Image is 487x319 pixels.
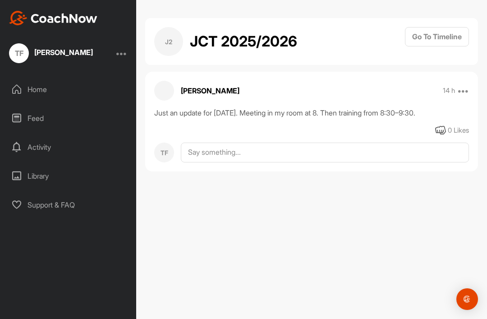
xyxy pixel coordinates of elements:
div: Activity [5,136,132,158]
div: Just an update for [DATE]. Meeting in my room at 8. Then training from 8:30–9:30. [154,107,469,118]
div: 0 Likes [448,125,469,136]
h2: JCT 2025/2026 [190,31,297,52]
button: Go To Timeline [405,27,469,46]
div: Support & FAQ [5,194,132,216]
div: Home [5,78,132,101]
div: Open Intercom Messenger [456,288,478,310]
p: [PERSON_NAME] [181,85,239,96]
a: Go To Timeline [405,27,469,56]
div: Feed [5,107,132,129]
div: TF [9,43,29,63]
img: CoachNow [9,11,97,25]
div: J2 [154,27,183,56]
div: Library [5,165,132,187]
div: [PERSON_NAME] [34,49,93,56]
p: 14 h [443,86,455,95]
div: TF [154,143,174,162]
